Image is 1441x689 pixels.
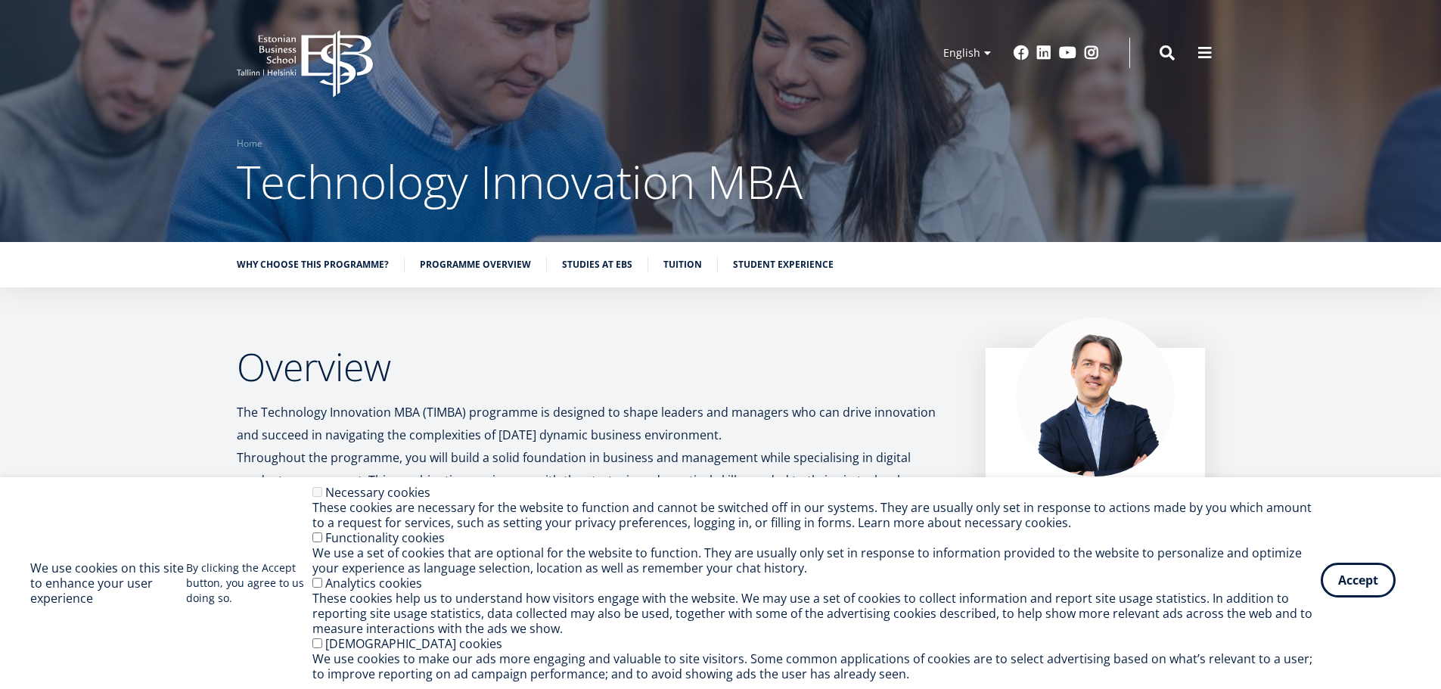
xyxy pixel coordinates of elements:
[237,151,803,213] span: Technology Innovation MBA
[237,136,262,151] a: Home
[663,257,702,272] a: Tuition
[359,1,408,14] span: Last Name
[186,560,312,606] p: By clicking the Accept button, you agree to us doing so.
[325,529,445,546] label: Functionality cookies
[325,575,422,591] label: Analytics cookies
[325,484,430,501] label: Necessary cookies
[17,230,82,244] span: Two-year MBA
[237,257,389,272] a: Why choose this programme?
[562,257,632,272] a: Studies at EBS
[420,257,531,272] a: Programme overview
[17,210,141,224] span: One-year MBA (in Estonian)
[1014,45,1029,61] a: Facebook
[312,545,1321,576] div: We use a set of cookies that are optional for the website to function. They are usually only set ...
[325,635,502,652] label: [DEMOGRAPHIC_DATA] cookies
[1321,563,1396,597] button: Accept
[312,651,1321,681] div: We use cookies to make our ads more engaging and valuable to site visitors. Some common applicati...
[17,250,145,263] span: Technology Innovation MBA
[1059,45,1076,61] a: Youtube
[1036,45,1051,61] a: Linkedin
[733,257,834,272] a: Student experience
[4,250,14,260] input: Technology Innovation MBA
[237,348,955,386] h2: Overview
[4,231,14,241] input: Two-year MBA
[312,500,1321,530] div: These cookies are necessary for the website to function and cannot be switched off in our systems...
[1084,45,1099,61] a: Instagram
[4,211,14,221] input: One-year MBA (in Estonian)
[237,401,955,514] p: The Technology Innovation MBA (TIMBA) programme is designed to shape leaders and managers who can...
[1016,318,1175,476] img: Marko Rillo
[30,560,186,606] h2: We use cookies on this site to enhance your user experience
[312,591,1321,636] div: These cookies help us to understand how visitors engage with the website. We may use a set of coo...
